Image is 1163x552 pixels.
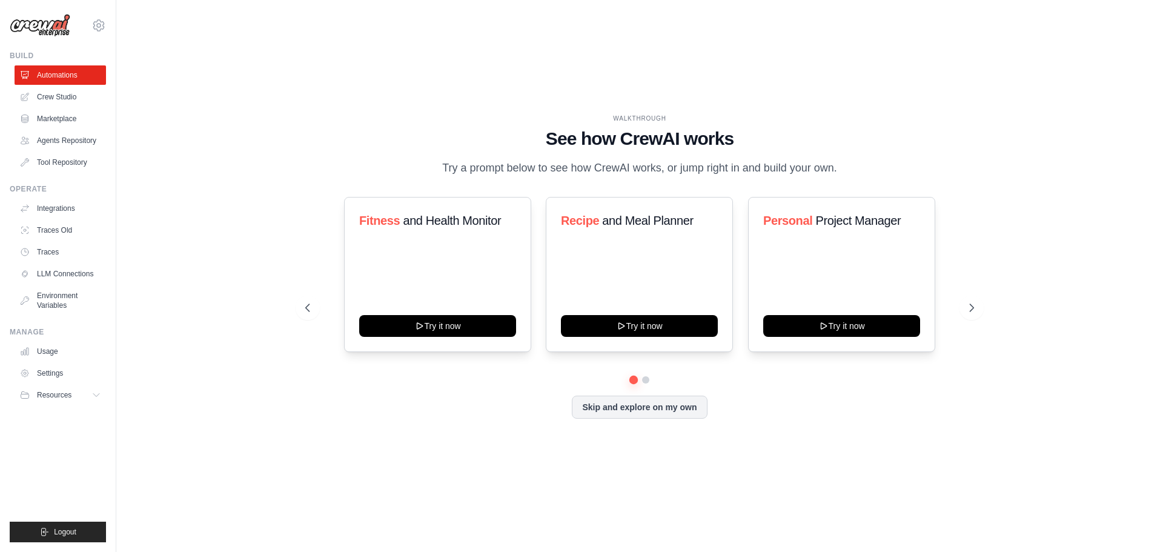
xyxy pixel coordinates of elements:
[403,214,501,227] span: and Health Monitor
[37,390,71,400] span: Resources
[305,114,974,123] div: WALKTHROUGH
[15,109,106,128] a: Marketplace
[305,128,974,150] h1: See how CrewAI works
[359,315,516,337] button: Try it now
[603,214,694,227] span: and Meal Planner
[54,527,76,537] span: Logout
[561,214,599,227] span: Recipe
[15,385,106,405] button: Resources
[15,199,106,218] a: Integrations
[15,342,106,361] a: Usage
[15,153,106,172] a: Tool Repository
[10,14,70,37] img: Logo
[10,327,106,337] div: Manage
[10,51,106,61] div: Build
[815,214,901,227] span: Project Manager
[1102,494,1163,552] iframe: Chat Widget
[15,264,106,284] a: LLM Connections
[15,221,106,240] a: Traces Old
[15,242,106,262] a: Traces
[436,159,843,177] p: Try a prompt below to see how CrewAI works, or jump right in and build your own.
[15,364,106,383] a: Settings
[763,214,812,227] span: Personal
[15,131,106,150] a: Agents Repository
[10,184,106,194] div: Operate
[763,315,920,337] button: Try it now
[15,65,106,85] a: Automations
[561,315,718,337] button: Try it now
[359,214,400,227] span: Fitness
[15,286,106,315] a: Environment Variables
[15,87,106,107] a: Crew Studio
[572,396,707,419] button: Skip and explore on my own
[10,522,106,542] button: Logout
